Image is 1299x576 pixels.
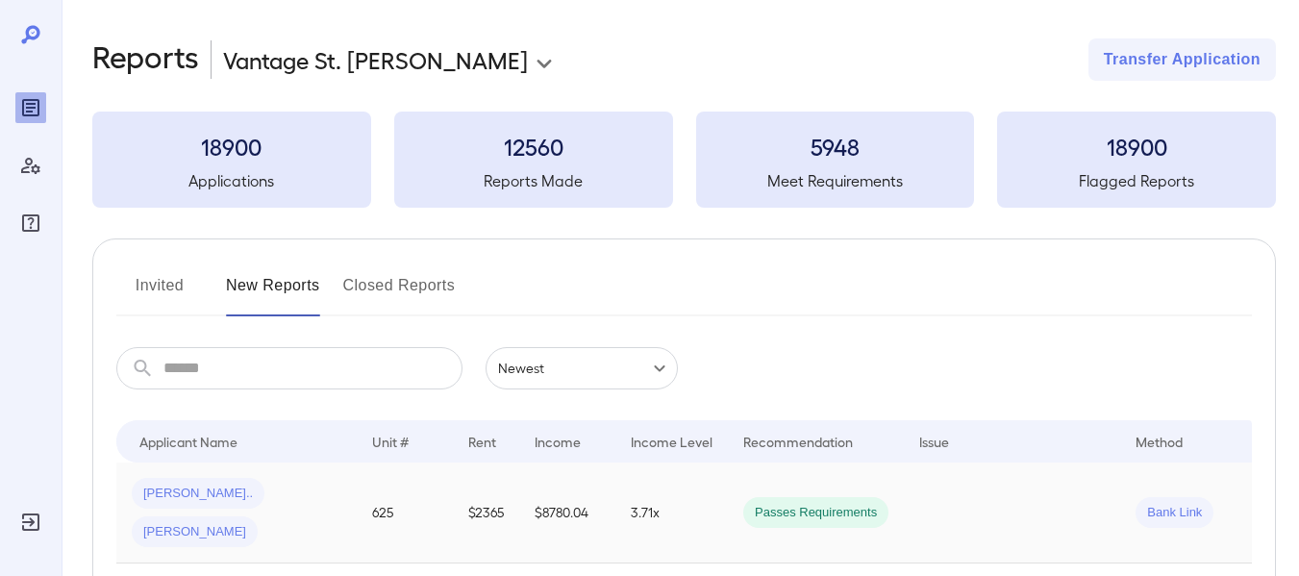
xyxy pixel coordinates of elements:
summary: 18900Applications12560Reports Made5948Meet Requirements18900Flagged Reports [92,112,1276,208]
td: 625 [357,463,453,563]
p: Vantage St. [PERSON_NAME] [223,44,528,75]
h3: 5948 [696,131,975,162]
span: Bank Link [1136,504,1213,522]
div: Applicant Name [139,430,237,453]
div: FAQ [15,208,46,238]
span: [PERSON_NAME].. [132,485,264,503]
h5: Meet Requirements [696,169,975,192]
button: New Reports [226,270,320,316]
div: Unit # [372,430,409,453]
td: $8780.04 [519,463,615,563]
div: Newest [486,347,678,389]
h2: Reports [92,38,199,81]
div: Manage Users [15,150,46,181]
button: Transfer Application [1088,38,1276,81]
span: [PERSON_NAME] [132,523,258,541]
div: Income Level [631,430,712,453]
div: Issue [919,430,950,453]
span: Passes Requirements [743,504,888,522]
td: $2365 [453,463,519,563]
td: 3.71x [615,463,728,563]
h3: 18900 [92,131,371,162]
div: Log Out [15,507,46,538]
div: Reports [15,92,46,123]
h3: 12560 [394,131,673,162]
h5: Applications [92,169,371,192]
button: Closed Reports [343,270,456,316]
h3: 18900 [997,131,1276,162]
button: Invited [116,270,203,316]
div: Income [535,430,581,453]
div: Rent [468,430,499,453]
h5: Flagged Reports [997,169,1276,192]
div: Recommendation [743,430,853,453]
div: Method [1136,430,1183,453]
h5: Reports Made [394,169,673,192]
